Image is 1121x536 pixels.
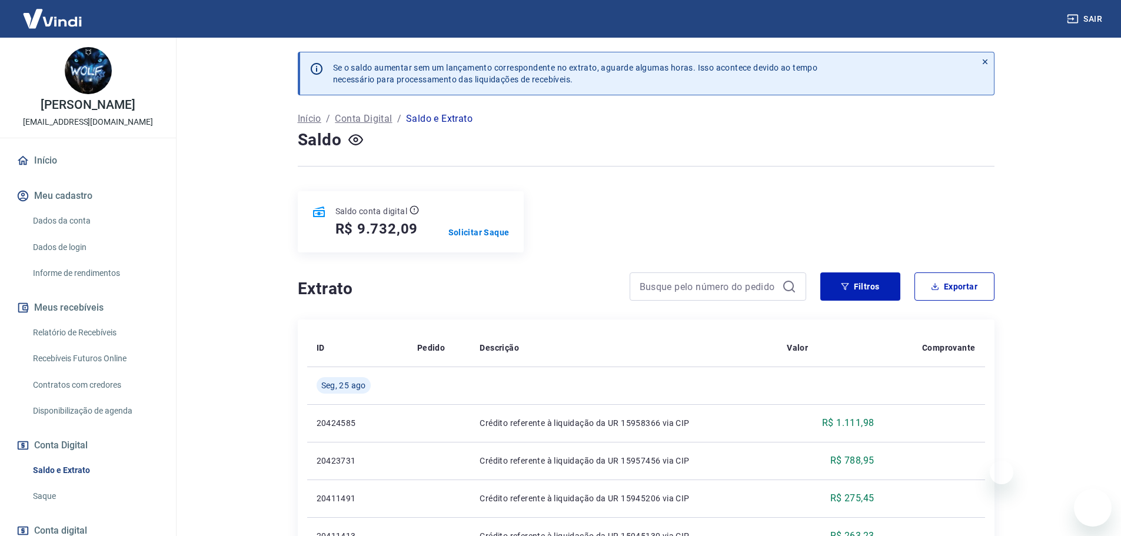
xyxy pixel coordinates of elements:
a: Disponibilização de agenda [28,399,162,423]
img: ede0af80-2e73-48d3-bf7f-3b27aaefe703.jpeg [65,47,112,94]
p: R$ 1.111,98 [822,416,874,430]
a: Recebíveis Futuros Online [28,347,162,371]
p: Pedido [417,342,445,354]
a: Saque [28,484,162,508]
p: [EMAIL_ADDRESS][DOMAIN_NAME] [23,116,153,128]
h4: Saldo [298,128,342,152]
a: Contratos com credores [28,373,162,397]
p: / [326,112,330,126]
h5: R$ 9.732,09 [335,219,418,238]
p: Crédito referente à liquidação da UR 15957456 via CIP [480,455,768,467]
a: Início [298,112,321,126]
button: Meus recebíveis [14,295,162,321]
p: Valor [787,342,808,354]
p: 20424585 [317,417,398,429]
p: ID [317,342,325,354]
button: Filtros [820,272,900,301]
button: Sair [1065,8,1107,30]
a: Solicitar Saque [448,227,510,238]
p: Crédito referente à liquidação da UR 15958366 via CIP [480,417,768,429]
p: R$ 275,45 [830,491,874,505]
p: / [397,112,401,126]
p: 20423731 [317,455,398,467]
p: Crédito referente à liquidação da UR 15945206 via CIP [480,492,768,504]
img: Vindi [14,1,91,36]
iframe: Botão para abrir a janela de mensagens [1074,489,1112,527]
a: Saldo e Extrato [28,458,162,482]
span: Seg, 25 ago [321,379,366,391]
p: Saldo e Extrato [406,112,473,126]
p: [PERSON_NAME] [41,99,135,111]
button: Meu cadastro [14,183,162,209]
input: Busque pelo número do pedido [640,278,777,295]
a: Informe de rendimentos [28,261,162,285]
iframe: Fechar mensagem [990,461,1013,484]
a: Relatório de Recebíveis [28,321,162,345]
p: Descrição [480,342,519,354]
button: Conta Digital [14,432,162,458]
a: Dados de login [28,235,162,259]
p: Comprovante [922,342,975,354]
a: Dados da conta [28,209,162,233]
p: 20411491 [317,492,398,504]
p: Saldo conta digital [335,205,408,217]
p: R$ 788,95 [830,454,874,468]
h4: Extrato [298,277,616,301]
button: Exportar [914,272,994,301]
a: Conta Digital [335,112,392,126]
a: Início [14,148,162,174]
p: Se o saldo aumentar sem um lançamento correspondente no extrato, aguarde algumas horas. Isso acon... [333,62,818,85]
